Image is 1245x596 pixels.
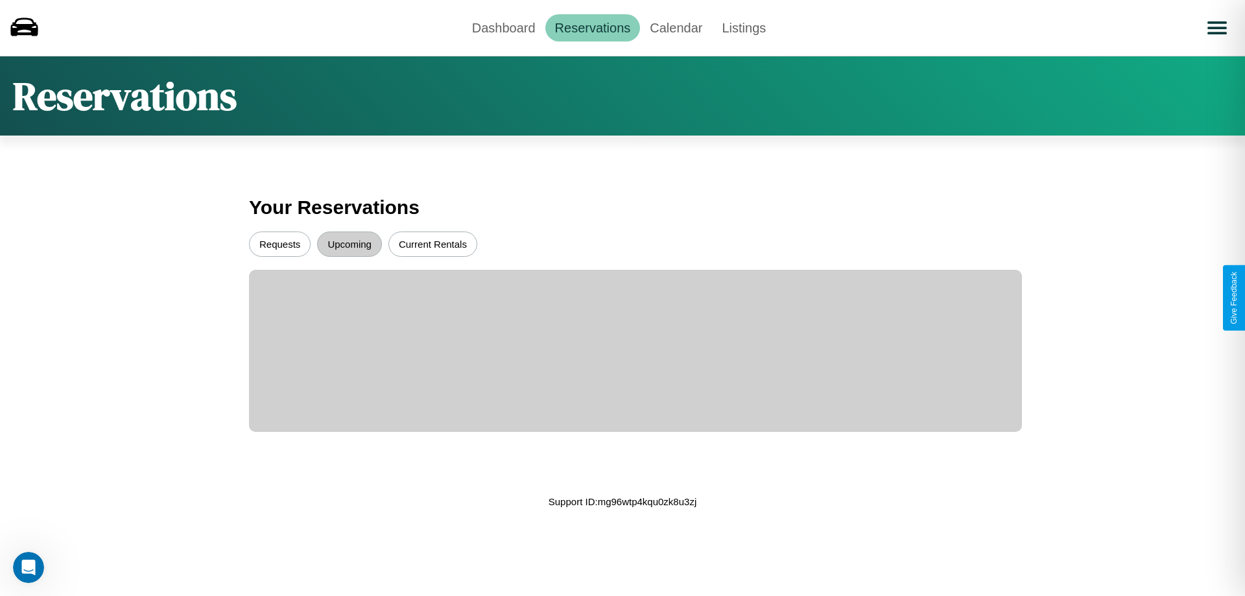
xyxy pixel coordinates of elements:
button: Open menu [1199,10,1235,46]
button: Current Rentals [388,232,477,257]
button: Upcoming [317,232,382,257]
h3: Your Reservations [249,190,996,225]
a: Dashboard [462,14,545,42]
iframe: Intercom live chat [13,552,44,583]
button: Requests [249,232,311,257]
p: Support ID: mg96wtp4kqu0zk8u3zj [549,493,696,510]
a: Listings [712,14,776,42]
h1: Reservations [13,69,237,123]
div: Give Feedback [1229,272,1239,324]
a: Calendar [640,14,712,42]
a: Reservations [545,14,641,42]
